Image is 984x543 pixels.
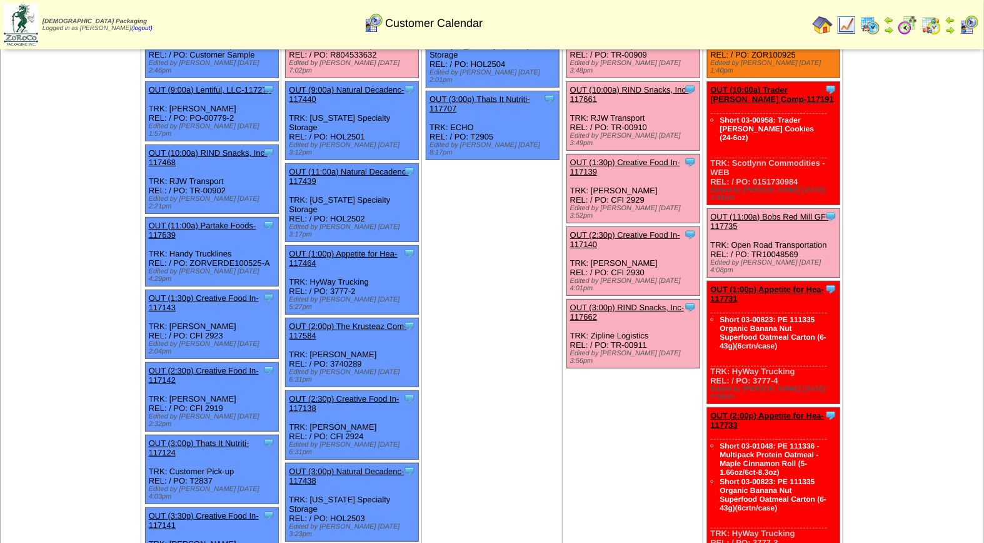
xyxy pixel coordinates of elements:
[149,195,278,210] div: Edited by [PERSON_NAME] [DATE] 2:21pm
[813,15,833,35] img: home.gif
[263,364,275,377] img: Tooltip
[263,292,275,304] img: Tooltip
[363,13,383,33] img: calendarcustomer.gif
[149,59,278,74] div: Edited by [PERSON_NAME] [DATE] 2:46pm
[711,59,840,74] div: Edited by [PERSON_NAME] [DATE] 1:40pm
[4,4,38,46] img: zoroco-logo-small.webp
[884,15,894,25] img: arrowleft.gif
[426,91,560,160] div: TRK: ECHO REL: / PO: T2905
[836,15,856,35] img: line_graph.gif
[825,83,837,96] img: Tooltip
[570,132,700,147] div: Edited by [PERSON_NAME] [DATE] 3:49pm
[720,477,827,512] a: Short 03-00823: PE 111335 Organic Banana Nut Superfood Oatmeal Carton (6-43g)(6crtn/case)
[945,15,955,25] img: arrowleft.gif
[860,15,880,35] img: calendarprod.gif
[898,15,918,35] img: calendarblend.gif
[263,146,275,159] img: Tooltip
[684,83,696,96] img: Tooltip
[429,141,559,156] div: Edited by [PERSON_NAME] [DATE] 8:17pm
[289,167,408,186] a: OUT (11:00a) Natural Decadenc-117439
[403,165,416,178] img: Tooltip
[149,511,259,530] a: OUT (3:30p) Creative Food In-117141
[149,413,278,428] div: Edited by [PERSON_NAME] [DATE] 2:32pm
[289,223,418,238] div: Edited by [PERSON_NAME] [DATE] 3:17pm
[945,25,955,35] img: arrowright.gif
[145,82,278,141] div: TRK: [PERSON_NAME] REL: / PO: PO-00779-2
[263,509,275,522] img: Tooltip
[825,283,837,295] img: Tooltip
[289,467,404,485] a: OUT (3:00p) Natural Decadenc-117438
[286,391,419,460] div: TRK: [PERSON_NAME] REL: / PO: CFI 2924
[921,15,941,35] img: calendarinout.gif
[884,25,894,35] img: arrowright.gif
[145,290,278,359] div: TRK: [PERSON_NAME] REL: / PO: CFI 2923
[43,18,153,32] span: Logged in as [PERSON_NAME]
[149,148,268,167] a: OUT (10:00a) RIND Snacks, Inc-117468
[145,145,278,214] div: TRK: RJW Transport REL: / PO: TR-00902
[711,411,825,430] a: OUT (2:00p) Appetite for Hea-117733
[684,228,696,241] img: Tooltip
[289,368,418,383] div: Edited by [PERSON_NAME] [DATE] 6:31pm
[707,82,840,205] div: TRK: Scotlynn Commodities - WEB REL: / PO: 0151730984
[145,218,278,287] div: TRK: Handy Trucklines REL: / PO: ZORVERDE100525-A
[403,320,416,332] img: Tooltip
[707,209,840,278] div: TRK: Open Road Transportation REL: / PO: TR10048569
[707,282,840,404] div: TRK: HyWay Trucking REL: / PO: 3777-4
[145,435,278,504] div: TRK: Customer Pick-up REL: / PO: T2837
[403,83,416,96] img: Tooltip
[263,219,275,231] img: Tooltip
[149,439,249,457] a: OUT (3:00p) Thats It Nutriti-117124
[825,409,837,422] img: Tooltip
[286,164,419,242] div: TRK: [US_STATE] Specialty Storage REL: / PO: HOL2502
[403,247,416,260] img: Tooltip
[131,25,153,32] a: (logout)
[684,156,696,168] img: Tooltip
[570,303,685,322] a: OUT (3:00p) RIND Snacks, Inc-117662
[570,85,689,104] a: OUT (10:00a) RIND Snacks, Inc-117661
[570,230,680,249] a: OUT (2:30p) Creative Food In-117140
[289,85,404,104] a: OUT (9:00a) Natural Decadenc-117440
[429,69,559,84] div: Edited by [PERSON_NAME] [DATE] 2:01pm
[149,366,259,385] a: OUT (2:30p) Creative Food In-117142
[289,141,418,156] div: Edited by [PERSON_NAME] [DATE] 3:12pm
[286,464,419,542] div: TRK: [US_STATE] Specialty Storage REL: / PO: HOL2503
[145,363,278,432] div: TRK: [PERSON_NAME] REL: / PO: CFI 2919
[289,441,418,456] div: Edited by [PERSON_NAME] [DATE] 6:31pm
[289,322,406,340] a: OUT (2:00p) The Krusteaz Com-117584
[429,94,530,113] a: OUT (3:00p) Thats It Nutriti-117707
[566,227,700,296] div: TRK: [PERSON_NAME] REL: / PO: CFI 2930
[570,158,680,176] a: OUT (1:30p) Creative Food In-117139
[289,249,397,268] a: OUT (1:00p) Appetite for Hea-117464
[570,59,700,74] div: Edited by [PERSON_NAME] [DATE] 3:48pm
[825,210,837,223] img: Tooltip
[149,340,278,355] div: Edited by [PERSON_NAME] [DATE] 2:04pm
[711,285,825,303] a: OUT (1:00p) Appetite for Hea-117731
[149,85,271,94] a: OUT (9:00a) Lentiful, LLC-117276
[403,465,416,477] img: Tooltip
[385,17,483,30] span: Customer Calendar
[263,437,275,449] img: Tooltip
[711,385,840,400] div: Edited by [PERSON_NAME] [DATE] 9:36pm
[959,15,979,35] img: calendarcustomer.gif
[566,82,700,151] div: TRK: RJW Transport REL: / PO: TR-00910
[263,83,275,96] img: Tooltip
[711,212,829,231] a: OUT (11:00a) Bobs Red Mill GF-117735
[403,392,416,405] img: Tooltip
[149,485,278,500] div: Edited by [PERSON_NAME] [DATE] 4:03pm
[286,82,419,160] div: TRK: [US_STATE] Specialty Storage REL: / PO: HOL2501
[43,18,147,25] span: [DEMOGRAPHIC_DATA] Packaging
[720,315,827,350] a: Short 03-00823: PE 111335 Organic Banana Nut Superfood Oatmeal Carton (6-43g)(6crtn/case)
[289,296,418,311] div: Edited by [PERSON_NAME] [DATE] 5:27pm
[711,186,840,201] div: Edited by [PERSON_NAME] [DATE] 1:49pm
[711,259,840,274] div: Edited by [PERSON_NAME] [DATE] 4:08pm
[543,93,556,105] img: Tooltip
[720,442,820,477] a: Short 03-01048: PE 111336 - Multipack Protein Oatmeal - Maple Cinnamon Roll (5-1.66oz/6ct-8.3oz)
[566,155,700,223] div: TRK: [PERSON_NAME] REL: / PO: CFI 2929
[684,301,696,313] img: Tooltip
[570,277,700,292] div: Edited by [PERSON_NAME] [DATE] 4:01pm
[289,523,418,538] div: Edited by [PERSON_NAME] [DATE] 3:23pm
[570,205,700,220] div: Edited by [PERSON_NAME] [DATE] 3:52pm
[289,394,399,413] a: OUT (2:30p) Creative Food In-117138
[149,268,278,283] div: Edited by [PERSON_NAME] [DATE] 4:29pm
[149,293,259,312] a: OUT (1:30p) Creative Food In-117143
